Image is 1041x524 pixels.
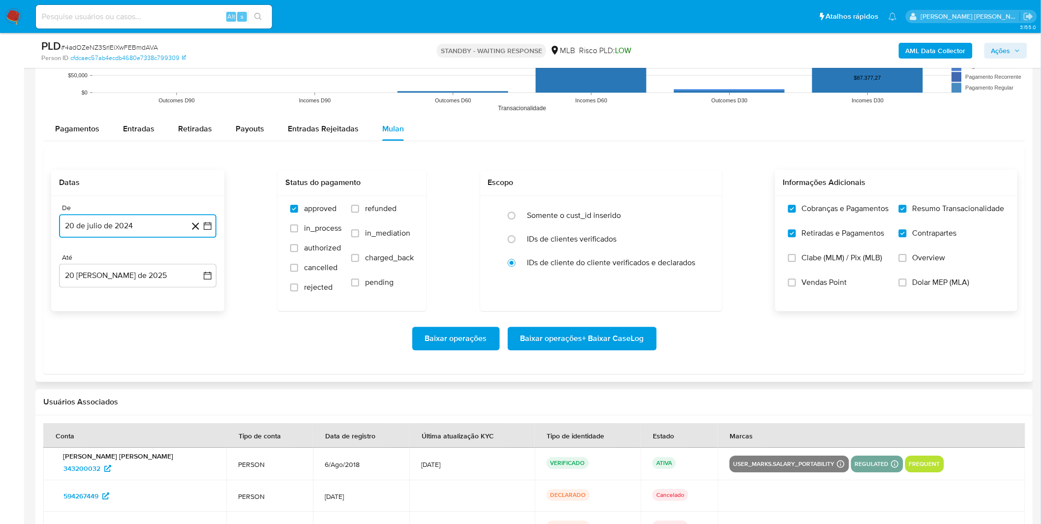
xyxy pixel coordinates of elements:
[41,54,68,62] b: Person ID
[70,54,186,62] a: cfdcaec57ab4ecdb4680e7338c799309
[906,43,966,59] b: AML Data Collector
[579,45,631,56] span: Risco PLD:
[899,43,973,59] button: AML Data Collector
[1020,23,1036,31] span: 3.155.0
[1023,11,1034,22] a: Sair
[991,43,1010,59] span: Ações
[921,12,1020,21] p: igor.silva@mercadolivre.com
[36,10,272,23] input: Pesquise usuários ou casos...
[984,43,1027,59] button: Ações
[241,12,244,21] span: s
[437,44,546,58] p: STANDBY - WAITING RESPONSE
[826,11,879,22] span: Atalhos rápidos
[888,12,897,21] a: Notificações
[248,10,268,24] button: search-icon
[615,45,631,56] span: LOW
[550,45,575,56] div: MLB
[43,397,1025,407] h2: Usuários Associados
[41,38,61,54] b: PLD
[227,12,235,21] span: Alt
[61,42,158,52] span: # 4adOZeNZ3SrlEiXwFEBmdAVA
